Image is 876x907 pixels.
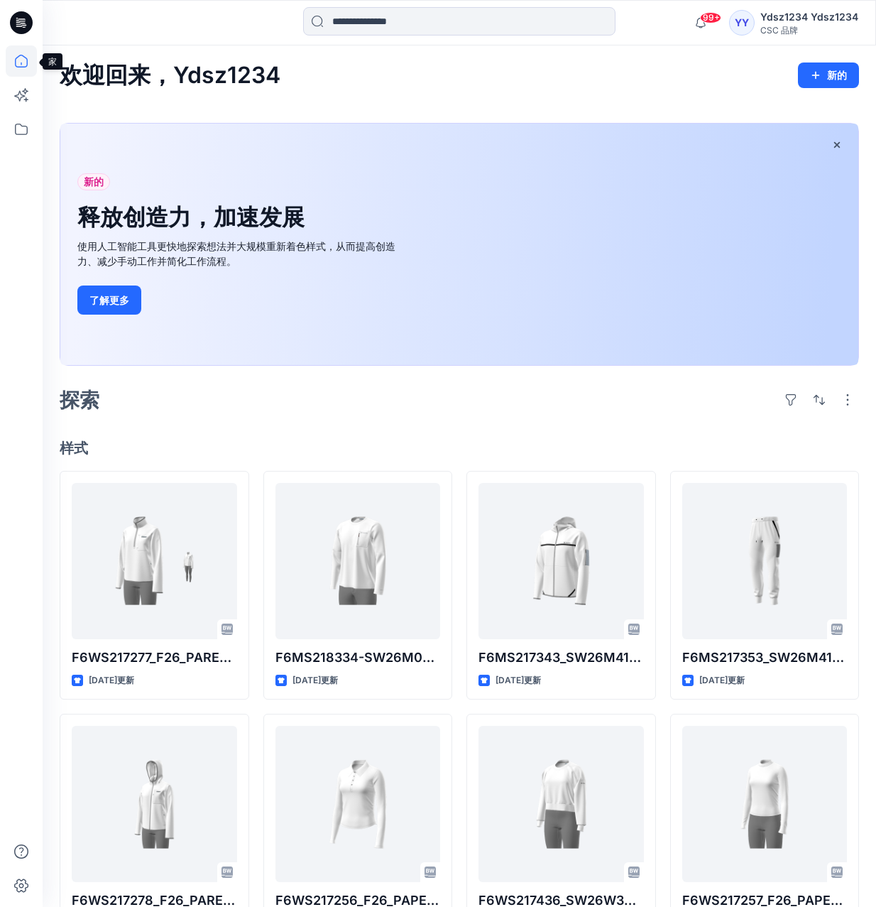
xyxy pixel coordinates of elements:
[77,286,397,315] a: 了解更多
[682,726,848,882] a: F6WS217257_F26_PAPERF_VP1
[89,294,129,306] font: 了解更多
[72,726,237,882] a: F6WS217278_F26_PAREG_VP1
[77,240,395,267] font: 使用人工智能工具更快地探索想法并大规模重新着色样式，从而提高创造力、减少手动工作并简化工作流程。
[478,483,644,639] a: F6MS217343_SW26M4124_F26_GLACT_VFA
[72,483,237,639] a: F6WS217277_F26_PAREG_VP1
[72,650,257,665] font: F6WS217277_F26_PAREG_VP1
[735,16,749,28] font: YY
[275,726,441,882] a: F6WS217256_F26_PAPERF_VP1
[84,175,104,188] font: 新的
[703,12,720,23] font: 99+
[760,25,798,36] font: CSC 品牌
[478,650,752,665] font: F6MS217343_SW26M4124_F26_GLACT_VFA
[699,675,745,685] font: [DATE]更新
[478,726,644,882] a: F6WS217436_SW26W3074_F26_GLREL_VFA
[275,483,441,639] a: F6MS218334-SW26M0508-PAREG
[60,388,99,412] font: 探索
[760,11,858,23] font: Ydsz1234 Ydsz1234
[60,440,88,457] font: 样式
[77,286,141,315] button: 了解更多
[77,203,305,231] font: 释放创造力，加速发展
[798,63,859,88] button: 新的
[275,650,496,665] font: F6MS218334-SW26M0508-PAREG
[89,675,134,685] font: [DATE]更新
[682,483,848,639] a: F6MS217353_SW26M4125_F26_GLREG_VFA
[496,675,541,685] font: [DATE]更新
[60,61,280,89] font: 欢迎回来，Ydsz1234
[292,675,338,685] font: [DATE]更新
